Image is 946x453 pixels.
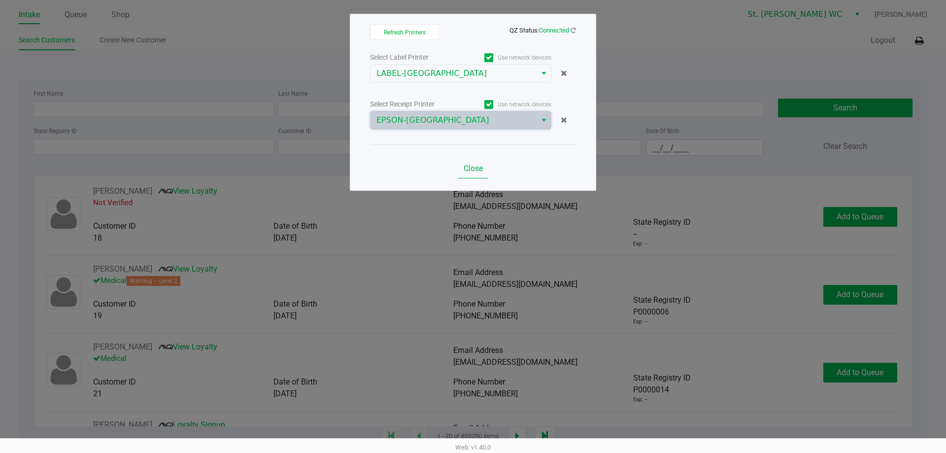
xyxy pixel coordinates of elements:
[537,111,551,129] button: Select
[370,52,461,63] div: Select Label Printer
[464,164,483,173] span: Close
[370,24,439,40] button: Refresh Printers
[384,29,426,36] span: Refresh Printers
[539,27,569,34] span: Connected
[461,100,551,109] label: Use network devices
[458,159,488,178] button: Close
[509,27,576,34] span: QZ Status:
[376,114,531,126] span: EPSON-[GEOGRAPHIC_DATA]
[537,65,551,82] button: Select
[461,53,551,62] label: Use network devices
[376,68,531,79] span: LABEL-[GEOGRAPHIC_DATA]
[455,444,491,451] span: Web: v1.40.0
[370,99,461,109] div: Select Receipt Printer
